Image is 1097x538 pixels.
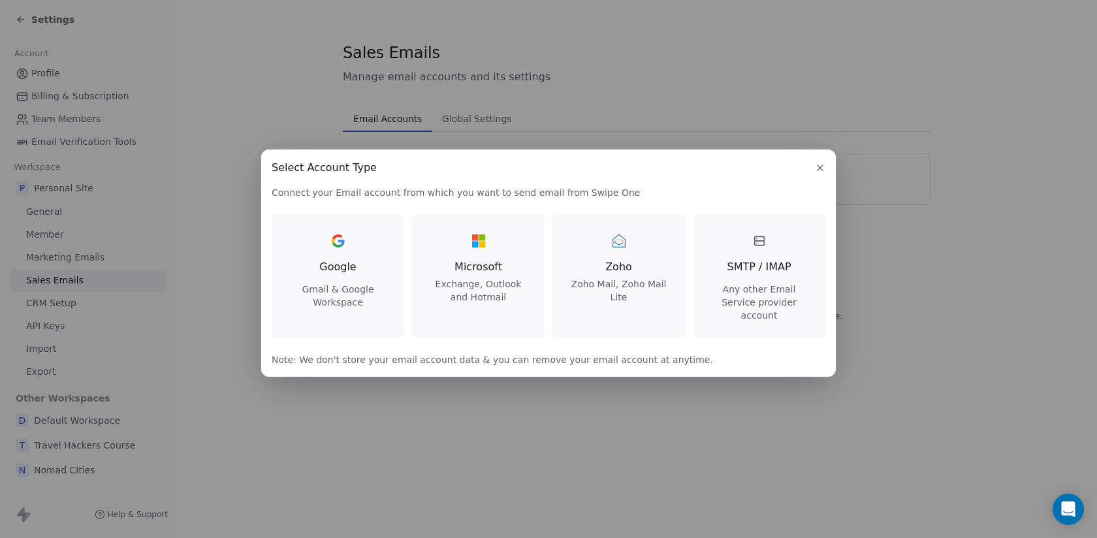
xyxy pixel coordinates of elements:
span: Connect your Email account from which you want to send email from Swipe One [272,186,825,199]
span: Exchange, Outlook and Hotmail [428,277,529,304]
span: SMTP / IMAP [727,259,791,275]
span: Gmail & Google Workspace [287,283,389,309]
span: Select Account Type [272,160,377,176]
span: Google [319,259,356,275]
span: Any other Email Service provider account [708,283,810,322]
span: Zoho Mail, Zoho Mail Lite [568,277,669,304]
span: Note: We don't store your email account data & you can remove your email account at anytime. [272,353,825,366]
span: Microsoft [428,259,529,275]
span: Zoho [568,259,669,275]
